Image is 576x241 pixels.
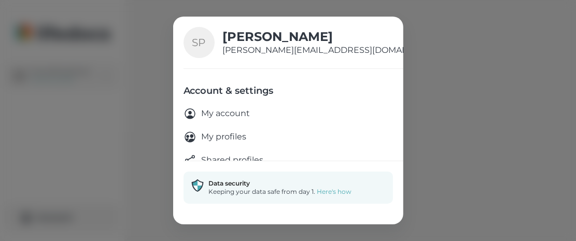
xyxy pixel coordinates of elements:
[184,107,388,131] a: My account
[209,179,352,188] h6: Data security
[184,27,215,58] div: SP
[202,107,250,120] p: My account
[317,188,352,195] a: Here's how
[184,154,388,177] a: Shared profiles
[209,188,352,196] p: Keeping your data safe from day 1.
[202,131,247,144] p: My profiles
[202,154,264,167] p: Shared profiles
[184,84,388,97] h4: Account & settings
[184,131,388,154] a: My profiles
[223,29,431,44] h3: [PERSON_NAME]
[223,44,431,56] p: [PERSON_NAME][EMAIL_ADDRESS][DOMAIN_NAME]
